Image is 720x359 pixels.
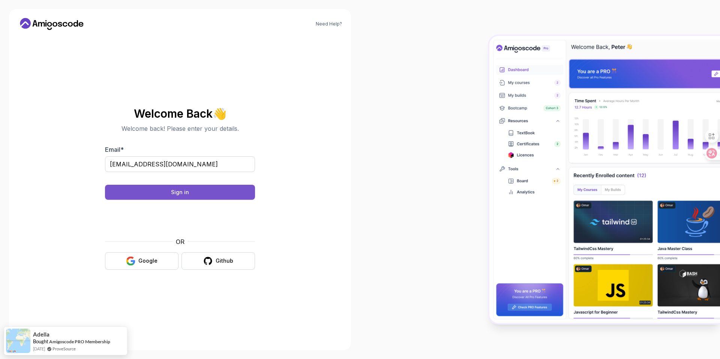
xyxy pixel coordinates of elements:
[105,185,255,200] button: Sign in
[105,146,124,153] label: Email *
[171,188,189,196] div: Sign in
[18,18,85,30] a: Home link
[105,108,255,120] h2: Welcome Back
[33,338,48,344] span: Bought
[316,21,342,27] a: Need Help?
[6,329,30,353] img: provesource social proof notification image
[181,252,255,270] button: Github
[33,346,45,352] span: [DATE]
[105,156,255,172] input: Enter your email
[33,331,49,338] span: Adella
[52,346,76,352] a: ProveSource
[105,124,255,133] p: Welcome back! Please enter your details.
[212,107,227,120] span: 👋
[123,204,237,233] iframe: 包含 hCaptcha 安全挑戰複選框的小部件
[176,237,184,246] p: OR
[216,257,233,265] div: Github
[105,252,178,270] button: Google
[49,338,110,345] a: Amigoscode PRO Membership
[138,257,157,265] div: Google
[489,36,720,323] img: Amigoscode Dashboard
